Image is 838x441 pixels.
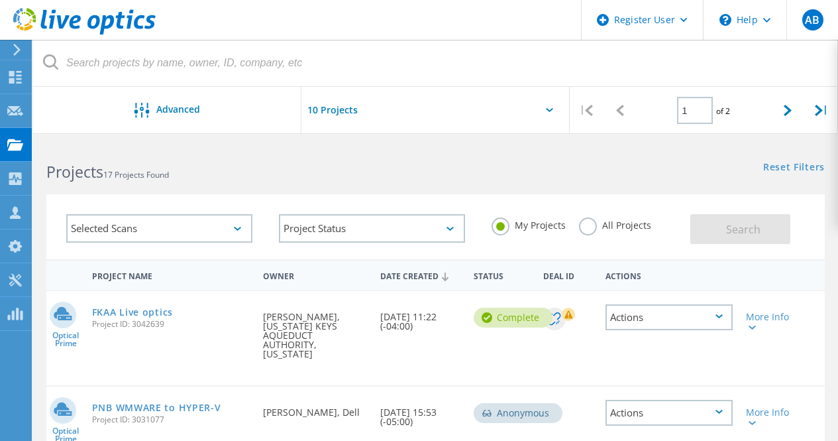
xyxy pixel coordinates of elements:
button: Search [690,214,790,244]
div: Status [467,263,537,287]
div: Owner [256,263,373,287]
span: 17 Projects Found [103,169,169,180]
a: Live Optics Dashboard [13,28,156,37]
span: of 2 [716,105,730,117]
div: [PERSON_NAME], Dell [256,387,373,430]
div: Actions [599,263,739,287]
div: More Info [746,408,795,426]
div: [PERSON_NAME], [US_STATE] KEYS AQUEDUCT AUTHORITY, [US_STATE] [256,291,373,372]
label: My Projects [492,218,566,230]
svg: \n [719,14,731,26]
div: Anonymous [474,403,562,423]
div: Deal Id [537,263,599,287]
div: Complete [474,308,552,328]
div: Date Created [374,263,467,288]
span: Optical Prime [46,332,85,347]
div: Actions [605,400,733,426]
a: PNB WMWARE to HYPER-V [92,403,221,412]
a: FKAA Live optics [92,308,173,317]
span: Search [726,222,760,237]
span: AB [805,15,819,25]
b: Projects [46,161,103,182]
a: Reset Filters [763,162,825,174]
span: Project ID: 3042639 [92,320,250,328]
div: [DATE] 11:22 (-04:00) [374,291,467,344]
div: | [804,87,838,134]
div: More Info [746,312,795,331]
span: Project ID: 3031077 [92,416,250,424]
div: [DATE] 15:53 (-05:00) [374,387,467,440]
label: All Projects [579,218,651,230]
span: Advanced [156,105,200,114]
div: Actions [605,304,733,330]
div: Project Status [279,214,465,243]
div: Selected Scans [66,214,252,243]
div: Project Name [85,263,257,287]
div: | [570,87,603,134]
